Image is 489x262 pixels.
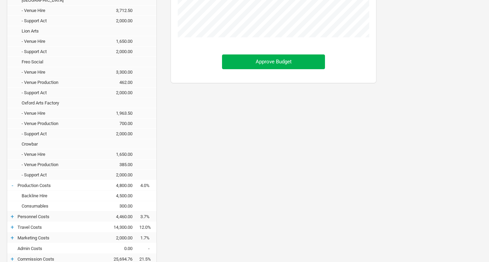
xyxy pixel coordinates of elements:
[139,214,156,219] div: 3.7%
[98,214,139,219] div: 4,460.00
[7,182,18,189] div: -
[18,203,98,209] div: Consumables
[18,111,98,116] div: - Venue Hire
[18,80,98,85] div: - Venue Production
[18,183,98,188] div: Production Costs
[98,111,139,116] div: 1,963.50
[18,100,98,105] div: Oxford Arts Factory
[98,162,139,167] div: 385.00
[18,131,98,136] div: - Support Act
[98,183,139,188] div: 4,800.00
[18,121,98,126] div: - Venue Production
[18,8,98,13] div: - Venue Hire
[7,213,18,220] div: +
[139,235,156,240] div: 1.7%
[256,59,292,65] span: Approve Budget
[18,214,98,219] div: Personnel Costs
[18,152,98,157] div: - Venue Hire
[18,90,98,95] div: - Support Act
[222,54,325,69] button: Approve Budget
[98,203,139,209] div: 300.00
[18,246,98,251] div: Admin Costs
[18,59,98,64] div: Freo Social
[18,141,98,147] div: Crowbar
[18,193,98,198] div: Backline Hire
[18,257,98,262] div: Commission Costs
[139,246,156,251] div: -
[18,172,98,177] div: - Support Act
[98,193,139,198] div: 4,500.00
[18,225,98,230] div: Travel Costs
[98,121,139,126] div: 700.00
[98,225,139,230] div: 14,300.00
[18,49,98,54] div: - Support Act
[7,224,18,230] div: +
[98,235,139,240] div: 2,000.00
[98,90,139,95] div: 2,000.00
[98,246,139,251] div: 0.00
[98,18,139,23] div: 2,000.00
[98,39,139,44] div: 1,650.00
[98,49,139,54] div: 2,000.00
[139,257,156,262] div: 21.5%
[18,235,98,240] div: Marketing Costs
[98,131,139,136] div: 2,000.00
[18,162,98,167] div: - Venue Production
[7,234,18,241] div: +
[98,70,139,75] div: 3,300.00
[139,225,156,230] div: 12.0%
[98,172,139,177] div: 2,000.00
[18,39,98,44] div: - Venue Hire
[18,18,98,23] div: - Support Act
[139,183,156,188] div: 4.0%
[18,70,98,75] div: - Venue Hire
[98,80,139,85] div: 462.00
[98,257,139,262] div: 25,694.76
[18,28,98,34] div: Lion Arts
[98,152,139,157] div: 1,650.00
[98,8,139,13] div: 3,712.50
